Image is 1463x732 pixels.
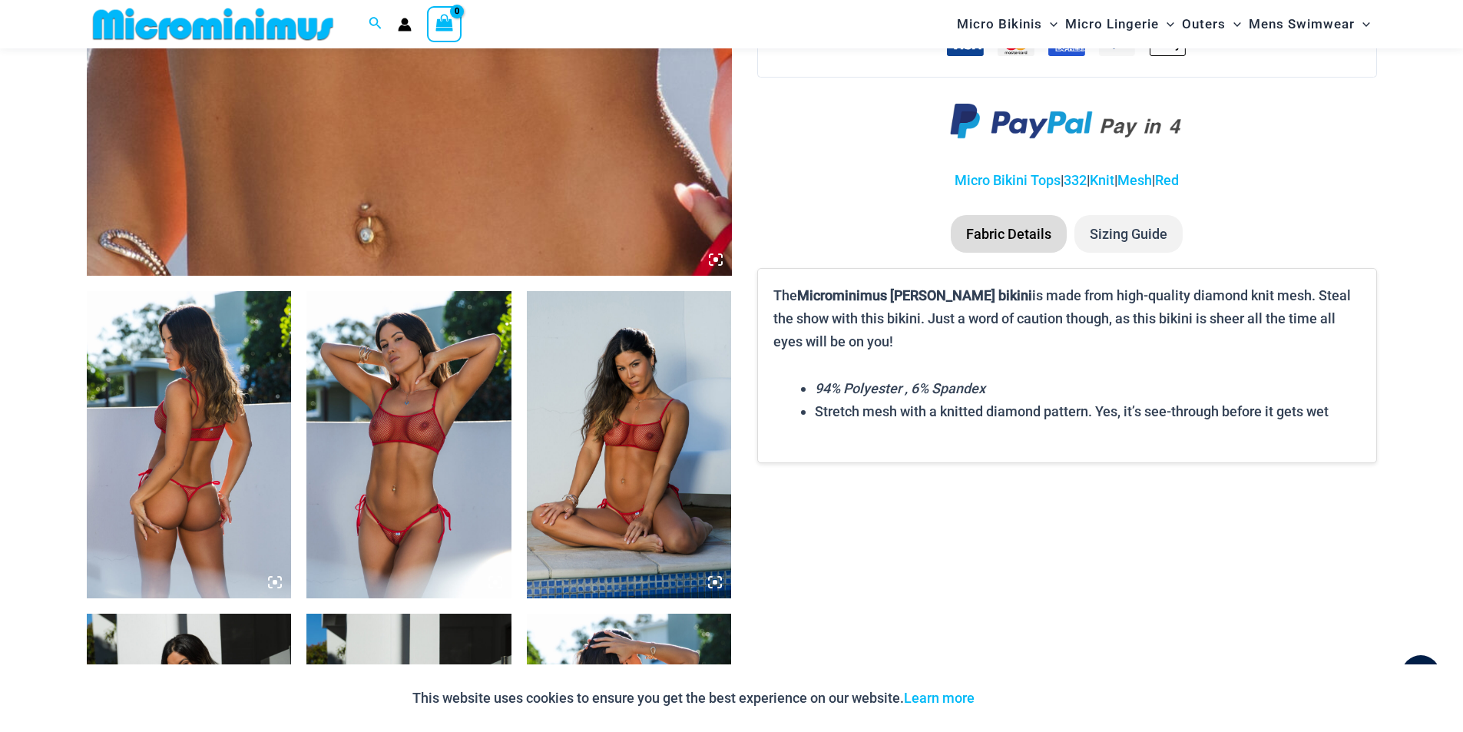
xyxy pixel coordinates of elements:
b: Microminimus [PERSON_NAME] bikini [797,287,1032,303]
a: Knit [1090,172,1114,188]
img: MM SHOP LOGO FLAT [87,7,339,41]
p: This website uses cookies to ensure you get the best experience on our website. [412,687,975,710]
li: Stretch mesh with a knitted diamond pattern. Yes, it’s see-through before it gets wet [815,400,1360,423]
span: Menu Toggle [1355,5,1370,44]
em: 94% Polyester , 6% Spandex [815,380,985,396]
a: Micro LingerieMenu ToggleMenu Toggle [1061,5,1178,44]
span: Mens Swimwear [1249,5,1355,44]
span: Outers [1182,5,1226,44]
a: Micro BikinisMenu ToggleMenu Toggle [953,5,1061,44]
a: 332 [1064,172,1087,188]
a: Mesh [1117,172,1152,188]
span: Menu Toggle [1226,5,1241,44]
a: Red [1155,172,1179,188]
a: Mens SwimwearMenu ToggleMenu Toggle [1245,5,1374,44]
a: Search icon link [369,15,382,34]
img: Summer Storm Red 332 Crop Top 449 Thong [527,291,732,598]
button: Accept [986,680,1051,717]
p: The is made from high-quality diamond knit mesh. Steal the show with this bikini. Just a word of ... [773,284,1360,353]
img: Summer Storm Red 332 Crop Top 449 Thong [306,291,511,598]
span: Menu Toggle [1159,5,1174,44]
p: | | | | [757,169,1376,192]
span: Micro Lingerie [1065,5,1159,44]
a: Micro Bikini Tops [955,172,1061,188]
nav: Site Navigation [951,2,1377,46]
li: Sizing Guide [1074,215,1183,253]
a: View Shopping Cart, empty [427,6,462,41]
span: Micro Bikinis [957,5,1042,44]
a: Learn more [904,690,975,706]
a: Account icon link [398,18,412,31]
li: Fabric Details [951,215,1067,253]
span: Menu Toggle [1042,5,1058,44]
a: OutersMenu ToggleMenu Toggle [1178,5,1245,44]
img: Summer Storm Red 332 Crop Top 449 Thong [87,291,292,598]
